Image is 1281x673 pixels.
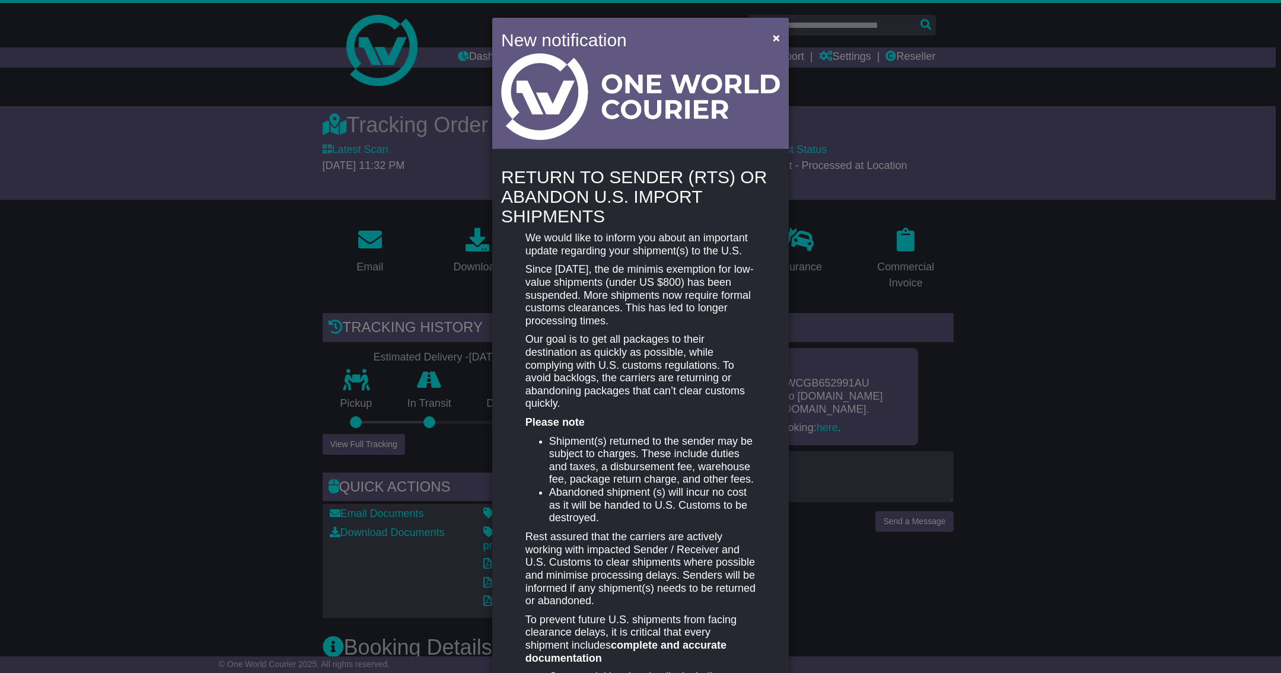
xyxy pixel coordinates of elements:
p: Rest assured that the carriers are actively working with impacted Sender / Receiver and U.S. Cust... [525,531,756,608]
li: Abandoned shipment (s) will incur no cost as it will be handed to U.S. Customs to be destroyed. [549,486,756,525]
li: Shipment(s) returned to the sender may be subject to charges. These include duties and taxes, a d... [549,435,756,486]
span: × [773,31,780,44]
img: Light [501,53,780,140]
strong: complete and accurate documentation [525,639,726,664]
p: We would like to inform you about an important update regarding your shipment(s) to the U.S. [525,232,756,257]
p: Since [DATE], the de minimis exemption for low-value shipments (under US $800) has been suspended... [525,263,756,327]
h4: New notification [501,27,756,53]
p: To prevent future U.S. shipments from facing clearance delays, it is critical that every shipment... [525,614,756,665]
strong: Please note [525,416,585,428]
button: Close [767,25,786,50]
h4: RETURN TO SENDER (RTS) OR ABANDON U.S. IMPORT SHIPMENTS [501,167,780,226]
p: Our goal is to get all packages to their destination as quickly as possible, while complying with... [525,333,756,410]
